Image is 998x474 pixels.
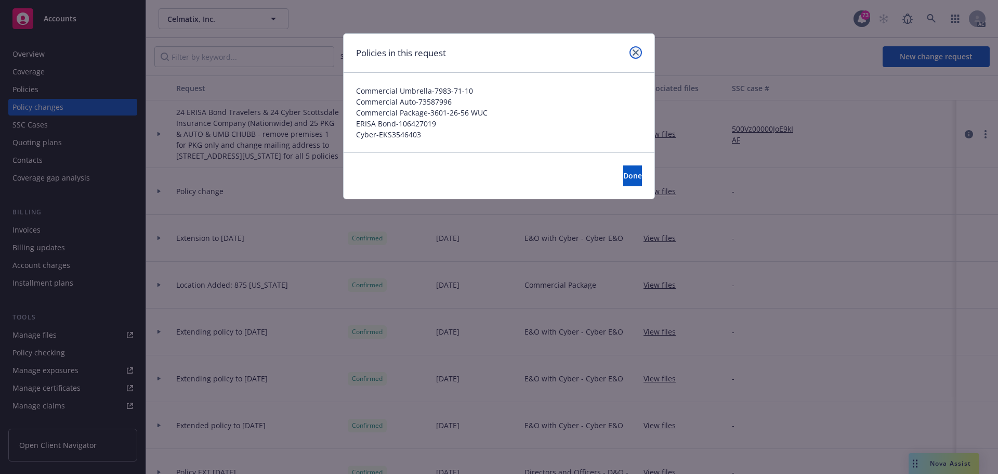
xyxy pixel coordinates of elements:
button: Done [623,165,642,186]
span: ERISA Bond - 106427019 [356,118,642,129]
a: close [629,46,642,59]
span: Done [623,171,642,181]
h1: Policies in this request [356,46,446,60]
span: Commercial Package - 3601-26-56 WUC [356,107,642,118]
span: Cyber - EKS3546403 [356,129,642,140]
span: Commercial Auto - 73587996 [356,96,642,107]
span: Commercial Umbrella - 7983-71-10 [356,85,642,96]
